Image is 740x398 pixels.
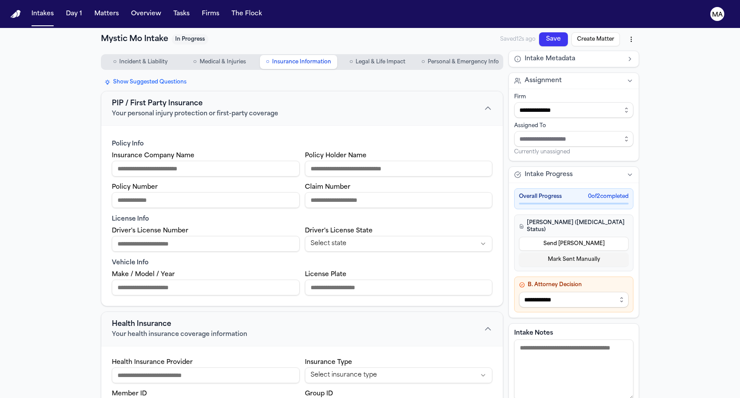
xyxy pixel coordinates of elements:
[588,193,629,200] span: 0 of 2 completed
[305,359,352,366] label: Insurance Type
[112,259,492,267] div: Vehicle Info
[10,10,21,18] a: Home
[519,193,562,200] span: Overall Progress
[349,58,353,66] span: ○
[112,215,492,224] div: License Info
[514,102,633,118] input: Select firm
[112,228,188,234] label: Driver's License Number
[539,32,568,46] button: Save
[112,330,247,339] span: Your health insurance coverage information
[519,219,629,233] h4: [PERSON_NAME] ([MEDICAL_DATA] Status)
[112,280,300,295] input: Vehicle make model year
[112,319,171,329] span: Health Insurance
[101,91,503,125] button: PIP / First Party InsuranceYour personal injury protection or first-party coverage
[514,93,633,100] div: Firm
[428,59,499,66] span: Personal & Emergency Info
[62,6,86,22] button: Day 1
[112,236,300,252] input: Driver's License Number
[509,51,639,67] button: Intake Metadata
[112,391,147,397] label: Member ID
[305,152,367,159] label: Policy Holder Name
[305,228,373,234] label: Driver's License State
[101,33,168,45] h1: Mystic Mo Intake
[519,253,629,266] button: Mark Sent Manually
[422,58,425,66] span: ○
[28,6,57,22] button: Intakes
[509,167,639,183] button: Intake Progress
[112,184,158,190] label: Policy Number
[339,55,416,69] button: Go to Legal & Life Impact
[112,367,300,383] input: Health insurance provider
[102,55,179,69] button: Go to Incident & Liability
[514,329,633,338] label: Intake Notes
[112,161,300,177] input: PIP insurance company
[514,131,633,147] input: Assign to staff member
[170,6,193,22] button: Tasks
[272,59,331,66] span: Insurance Information
[128,6,165,22] button: Overview
[181,55,258,69] button: Go to Medical & Injuries
[112,271,175,278] label: Make / Model / Year
[525,55,575,63] span: Intake Metadata
[418,55,502,69] button: Go to Personal & Emergency Info
[193,58,197,66] span: ○
[305,184,350,190] label: Claim Number
[101,77,190,87] button: Show Suggested Questions
[305,236,493,252] button: State select
[305,192,493,208] input: PIP claim number
[172,34,208,45] span: In Progress
[112,110,278,118] span: Your personal injury protection or first-party coverage
[112,152,194,159] label: Insurance Company Name
[101,312,503,346] button: Health InsuranceYour health insurance coverage information
[266,58,269,66] span: ○
[198,6,223,22] button: Firms
[525,170,573,179] span: Intake Progress
[112,359,193,366] label: Health Insurance Provider
[112,192,300,208] input: PIP policy number
[525,76,562,85] span: Assignment
[571,32,620,46] button: Create Matter
[260,55,337,69] button: Go to Insurance Information
[500,36,536,43] span: Saved 12s ago
[356,59,405,66] span: Legal & Life Impact
[623,31,639,47] button: More actions
[305,280,493,295] input: Vehicle license plate
[10,10,21,18] img: Finch Logo
[305,391,333,397] label: Group ID
[112,140,492,149] div: Policy Info
[91,6,122,22] button: Matters
[113,58,117,66] span: ○
[509,73,639,89] button: Assignment
[519,281,629,288] h4: B. Attorney Decision
[514,122,633,129] div: Assigned To
[305,271,346,278] label: License Plate
[119,59,168,66] span: Incident & Liability
[112,98,203,109] span: PIP / First Party Insurance
[514,149,570,156] span: Currently unassigned
[228,6,266,22] button: The Flock
[200,59,246,66] span: Medical & Injuries
[305,161,493,177] input: PIP policy holder name
[519,237,629,251] button: Send [PERSON_NAME]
